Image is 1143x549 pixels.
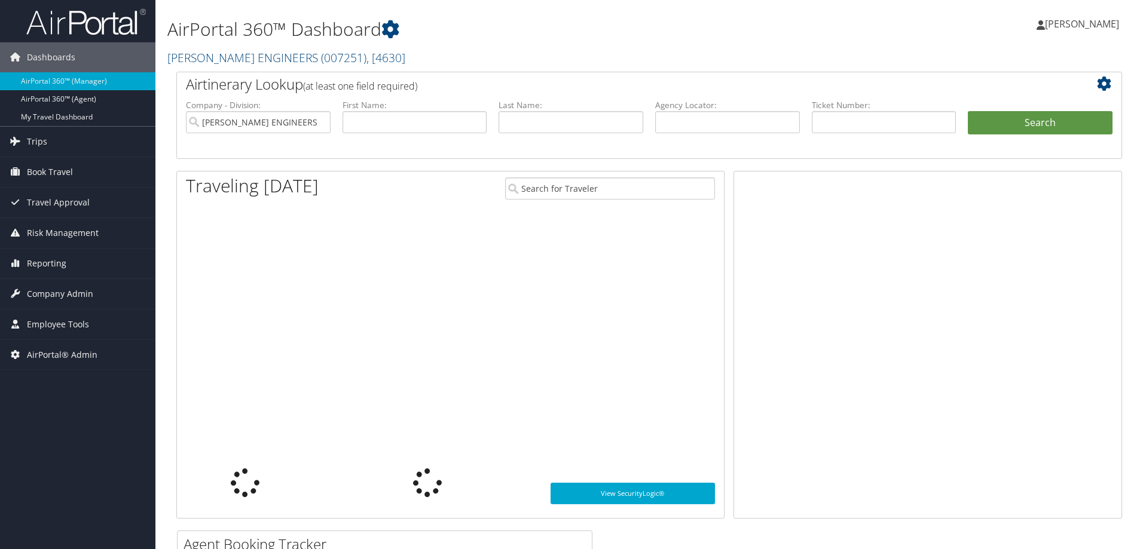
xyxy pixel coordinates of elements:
[27,42,75,72] span: Dashboards
[186,99,331,111] label: Company - Division:
[27,218,99,248] span: Risk Management
[167,17,810,42] h1: AirPortal 360™ Dashboard
[26,8,146,36] img: airportal-logo.png
[27,127,47,157] span: Trips
[366,50,405,66] span: , [ 4630 ]
[27,249,66,278] span: Reporting
[812,99,956,111] label: Ticket Number:
[186,173,319,198] h1: Traveling [DATE]
[655,99,800,111] label: Agency Locator:
[499,99,643,111] label: Last Name:
[551,483,715,504] a: View SecurityLogic®
[27,340,97,370] span: AirPortal® Admin
[27,157,73,187] span: Book Travel
[27,309,89,339] span: Employee Tools
[1037,6,1131,42] a: [PERSON_NAME]
[968,111,1113,135] button: Search
[27,279,93,309] span: Company Admin
[343,99,487,111] label: First Name:
[186,74,1034,94] h2: Airtinerary Lookup
[303,79,417,93] span: (at least one field required)
[27,188,90,217] span: Travel Approval
[1045,17,1119,30] span: [PERSON_NAME]
[321,50,366,66] span: ( 007251 )
[505,177,715,200] input: Search for Traveler
[167,50,405,66] a: [PERSON_NAME] ENGINEERS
